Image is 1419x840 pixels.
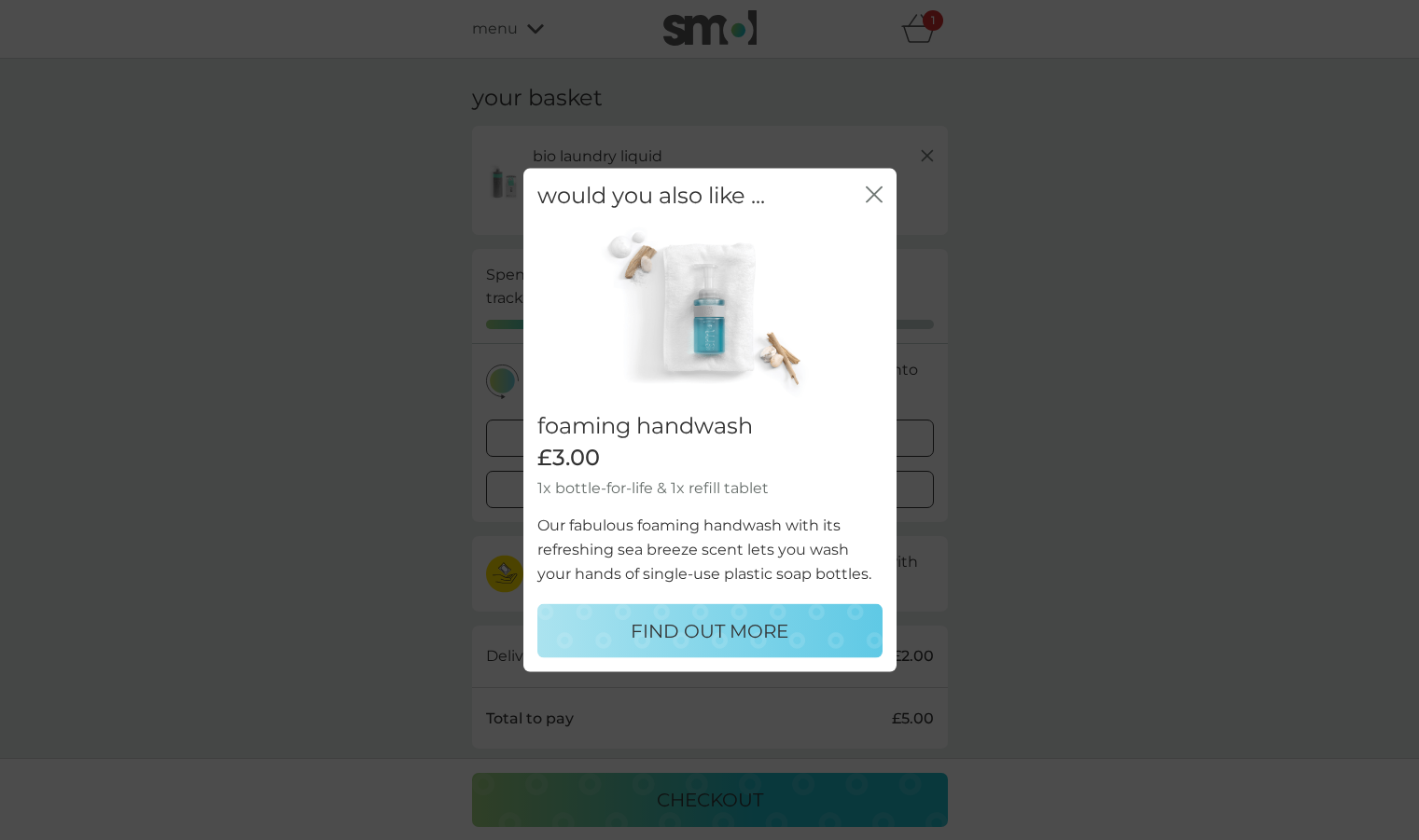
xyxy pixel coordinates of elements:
p: Our fabulous foaming handwash with its refreshing sea breeze scent lets you wash your hands of si... [537,514,883,585]
p: 1x bottle-for-life & 1x refill tablet [537,476,883,501]
p: FIND OUT MORE [631,616,788,646]
h2: foaming handwash [537,413,883,440]
span: £3.00 [537,445,600,472]
h2: would you also like ... [537,182,765,209]
button: FIND OUT MORE [537,604,883,658]
button: close [866,186,883,205]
